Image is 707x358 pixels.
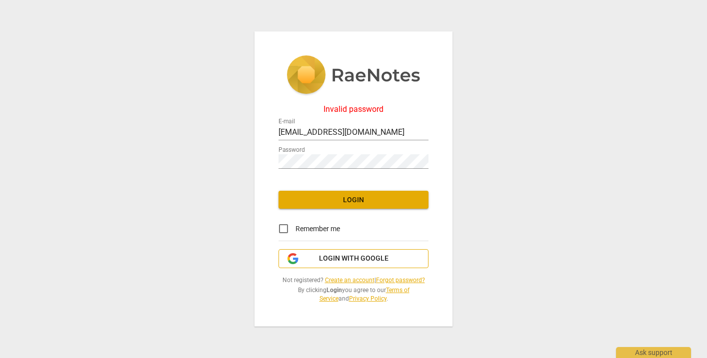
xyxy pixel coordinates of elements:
[326,287,342,294] b: Login
[319,254,388,264] span: Login with Google
[278,147,305,153] label: Password
[376,277,425,284] a: Forgot password?
[278,276,428,285] span: Not registered? |
[295,224,340,234] span: Remember me
[286,55,420,96] img: 5ac2273c67554f335776073100b6d88f.svg
[319,287,409,302] a: Terms of Service
[278,105,428,114] div: Invalid password
[325,277,374,284] a: Create an account
[278,119,295,125] label: E-mail
[616,347,691,358] div: Ask support
[278,191,428,209] button: Login
[286,195,420,205] span: Login
[278,286,428,303] span: By clicking you agree to our and .
[278,249,428,268] button: Login with Google
[349,295,386,302] a: Privacy Policy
